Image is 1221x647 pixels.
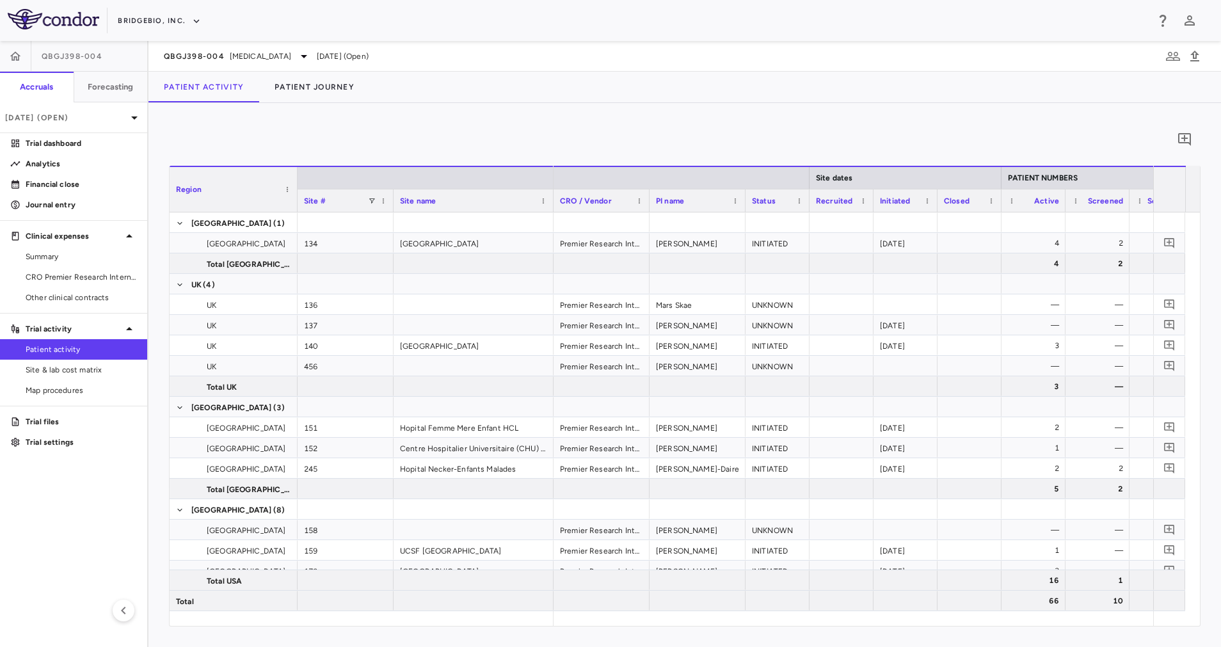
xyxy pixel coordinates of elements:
div: Premier Research International [554,561,650,580]
button: Add comment [1161,316,1178,333]
div: 456 [298,356,394,376]
p: Clinical expenses [26,230,122,242]
span: [GEOGRAPHIC_DATA] [207,234,286,254]
span: [GEOGRAPHIC_DATA] [207,459,286,479]
div: [PERSON_NAME] [650,540,746,560]
div: 5 [1013,479,1059,499]
div: 2 [1077,479,1123,499]
span: Site # [304,196,326,205]
div: [DATE] [874,458,938,478]
div: — [1013,294,1059,315]
p: Trial settings [26,436,137,448]
div: UCSF [GEOGRAPHIC_DATA] [394,540,554,560]
div: Hopital Femme Mere Enfant HCL [394,417,554,437]
div: 2 [1013,417,1059,438]
div: 1 [1141,570,1187,591]
button: BridgeBio, Inc. [118,11,201,31]
div: Premier Research International [554,417,650,437]
div: — [1141,294,1187,315]
div: 1 [1013,438,1059,458]
span: QBGJ398-004 [164,51,225,61]
div: — [1077,356,1123,376]
div: [DATE] [874,335,938,355]
div: — [1141,417,1187,438]
button: Add comment [1161,439,1178,456]
div: 137 [298,315,394,335]
span: Region [176,185,202,194]
button: Add comment [1161,521,1178,538]
div: INITIATED [746,561,810,580]
button: Add comment [1161,419,1178,436]
div: [DATE] [874,417,938,437]
div: Centre Hospitalier Universitaire (CHU) de [GEOGRAPHIC_DATA] - [GEOGRAPHIC_DATA] [394,438,554,458]
span: UK [207,356,216,377]
div: INITIATED [746,540,810,560]
span: Active [1034,196,1059,205]
p: [DATE] (Open) [5,112,127,124]
div: [PERSON_NAME] [650,233,746,253]
span: UK [207,295,216,316]
div: [GEOGRAPHIC_DATA] [394,335,554,355]
span: Status [752,196,776,205]
span: QBGJ398-004 [42,51,102,61]
div: [PERSON_NAME] [650,356,746,376]
button: Add comment [1161,296,1178,313]
div: Premier Research International [554,294,650,314]
div: — [1077,315,1123,335]
span: Summary [26,251,137,262]
div: 2 [1077,233,1123,253]
span: [GEOGRAPHIC_DATA] [207,520,286,541]
span: CRO / Vendor [560,196,612,205]
p: Trial activity [26,323,122,335]
p: Trial dashboard [26,138,137,149]
span: Site name [400,196,436,205]
div: — [1013,520,1059,540]
div: 10 [1077,591,1123,611]
span: (1) [273,213,285,234]
div: Premier Research International [554,458,650,478]
button: Patient Journey [259,72,370,102]
div: [PERSON_NAME] [650,335,746,355]
div: [PERSON_NAME] [650,438,746,458]
div: Premier Research International [554,520,650,539]
span: PATIENT NUMBERS [1008,173,1078,182]
div: Premier Research International [554,438,650,458]
div: 16 [1013,570,1059,591]
svg: Add comment [1163,298,1176,310]
span: Recruited [816,196,852,205]
span: [GEOGRAPHIC_DATA] [191,397,272,418]
span: (4) [203,275,214,295]
div: 66 [1013,591,1059,611]
div: [PERSON_NAME] [650,417,746,437]
div: — [1077,376,1123,397]
div: — [1141,335,1187,356]
div: 3 [1013,376,1059,397]
button: Add comment [1161,337,1178,354]
div: UNKNOWN [746,356,810,376]
div: [PERSON_NAME]-Daire [650,458,746,478]
div: INITIATED [746,417,810,437]
div: 3 [1013,335,1059,356]
span: Total [GEOGRAPHIC_DATA] [207,254,290,275]
div: 245 [298,458,394,478]
div: 4 [1013,233,1059,253]
div: 2 [1077,253,1123,274]
h6: Accruals [20,81,53,93]
span: UK [207,316,216,336]
div: UNKNOWN [746,520,810,539]
div: [DATE] [874,233,938,253]
h6: Forecasting [88,81,134,93]
div: — [1013,356,1059,376]
div: [GEOGRAPHIC_DATA] [394,561,554,580]
div: 173 [298,561,394,580]
div: [DATE] [874,561,938,580]
span: Total UK [207,377,237,397]
span: PI name [656,196,684,205]
div: UNKNOWN [746,315,810,335]
div: 134 [298,233,394,253]
div: 2 [1141,479,1187,499]
svg: Add comment [1163,523,1176,536]
span: Total [176,591,194,612]
p: Trial files [26,416,137,427]
span: [GEOGRAPHIC_DATA] [207,438,286,459]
